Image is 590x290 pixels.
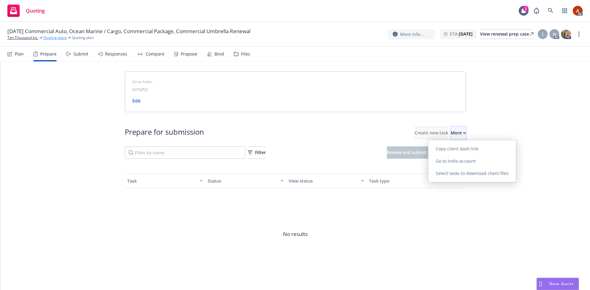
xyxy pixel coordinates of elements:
a: Switch app [559,5,571,17]
span: ETA : [450,31,473,37]
div: Propose [181,52,197,56]
div: Responses [105,52,127,56]
span: N [553,31,556,37]
div: Task type [369,178,438,184]
span: No results [125,188,466,280]
div: Prepare for submission [125,127,204,139]
button: Create new task [415,127,448,139]
span: Nova Assist [549,281,574,286]
div: View status [289,178,358,184]
button: View status [286,173,367,188]
span: Quoting plan [72,35,94,41]
button: Review and submit tasks to the client [387,146,466,159]
div: Plan [15,52,24,56]
a: Search [545,5,557,17]
button: Filter [248,146,266,159]
button: Nova Assist [537,278,579,290]
span: Quoting [26,8,45,13]
div: Prepare [40,52,57,56]
button: Status [205,173,286,188]
input: Filter by name [125,146,245,159]
a: Quoting plans [43,35,67,41]
span: Create new task [415,130,448,136]
div: View renewal prep case [480,29,533,39]
img: photo [561,29,571,39]
button: More [451,127,466,139]
a: Ten Thousand Inc. [7,35,38,41]
span: More info... [400,31,424,37]
a: Edit [132,98,141,104]
span: [DATE] Commercial Auto, Ocean Marine / Cargo, Commercial Package, Commercial Umbrella Renewal [7,28,250,35]
a: more [575,30,583,38]
div: 1 [523,6,529,11]
div: Task [127,178,196,184]
div: Drag to move [537,278,545,290]
button: Task [125,173,206,188]
a: Report a Bug [530,5,543,17]
span: Copy client dash link [428,146,486,152]
strong: [DATE] [459,31,473,37]
span: Drive folder [132,79,458,85]
button: Task type [367,173,447,188]
img: photo [573,6,583,16]
div: Compare [146,52,164,56]
div: Bind [214,52,224,56]
span: Select tasks to download client files [428,170,516,176]
a: View renewal prep case [480,29,533,39]
span: Review and submit tasks to the client [387,149,466,155]
button: More info... [388,29,435,39]
span: Go to Indio account [428,158,483,164]
span: (empty) [132,86,148,92]
div: Files [241,52,250,56]
a: Quoting [5,2,47,19]
div: Submit [73,52,88,56]
div: Status [208,178,277,184]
